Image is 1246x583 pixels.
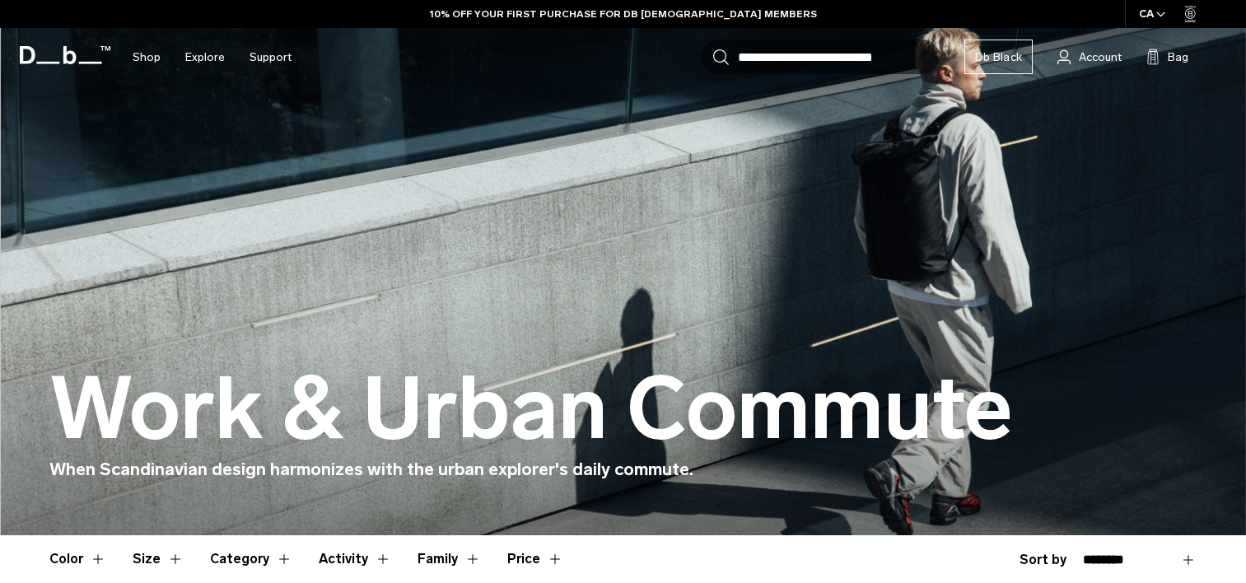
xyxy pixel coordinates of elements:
nav: Main Navigation [120,28,304,86]
a: Explore [185,28,225,86]
a: Account [1057,47,1122,67]
a: 10% OFF YOUR FIRST PURCHASE FOR DB [DEMOGRAPHIC_DATA] MEMBERS [430,7,817,21]
button: Toggle Filter [133,535,184,583]
a: Shop [133,28,161,86]
span: Account [1079,49,1122,66]
a: Support [250,28,292,86]
span: When Scandinavian design harmonizes with the urban explorer's daily commute. [49,459,693,479]
button: Bag [1146,47,1188,67]
button: Toggle Filter [319,535,391,583]
h1: Work & Urban Commute [49,361,1013,457]
button: Toggle Price [507,535,563,583]
span: Bag [1168,49,1188,66]
button: Toggle Filter [210,535,292,583]
a: Db Black [964,40,1033,74]
button: Toggle Filter [49,535,106,583]
button: Toggle Filter [418,535,481,583]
